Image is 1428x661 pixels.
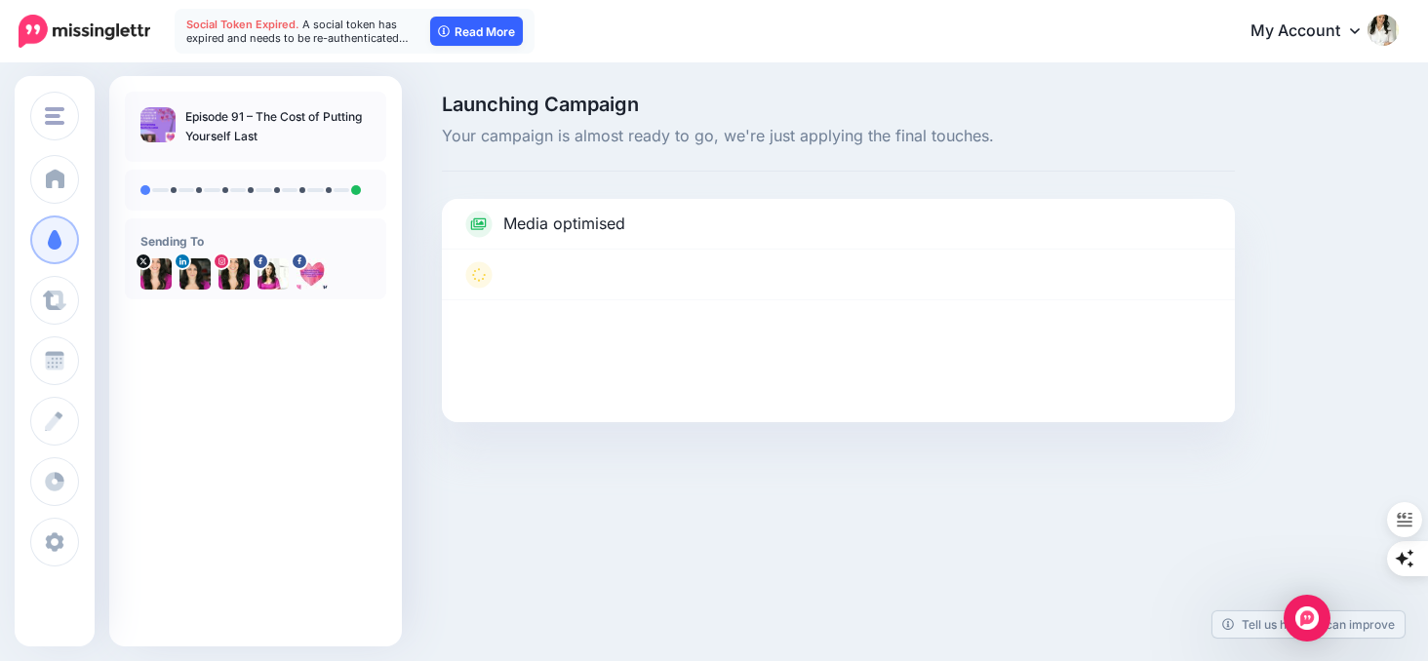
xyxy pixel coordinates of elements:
[258,258,289,290] img: 24774704_765867320270524_1878033568871189544_n-bsa31279.jpg
[186,18,299,31] span: Social Token Expired.
[297,258,328,290] img: 46521216_10214991805262444_6919179321579929600_n-bsa54241.jpg
[442,124,1235,149] span: Your campaign is almost ready to go, we're just applying the final touches.
[430,17,523,46] a: Read More
[1212,611,1405,638] a: Tell us how we can improve
[442,95,1235,114] span: Launching Campaign
[179,258,211,290] img: 1545023103191-48381.png
[186,18,409,45] span: A social token has expired and needs to be re-authenticated…
[45,107,64,125] img: menu.png
[185,107,371,146] p: Episode 91 – The Cost of Putting Yourself Last
[140,258,172,290] img: tvaUa968-21245.jpeg
[19,15,150,48] img: Missinglettr
[140,107,176,142] img: a32931ac9a5728947d7ca5e4ef1e5230_thumb.jpg
[140,234,371,249] h4: Sending To
[503,212,625,237] p: Media optimised
[1284,595,1330,642] div: Open Intercom Messenger
[218,258,250,290] img: 10747745_746245212122297_903339530_a-bsa129396.jpg
[1231,8,1399,56] a: My Account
